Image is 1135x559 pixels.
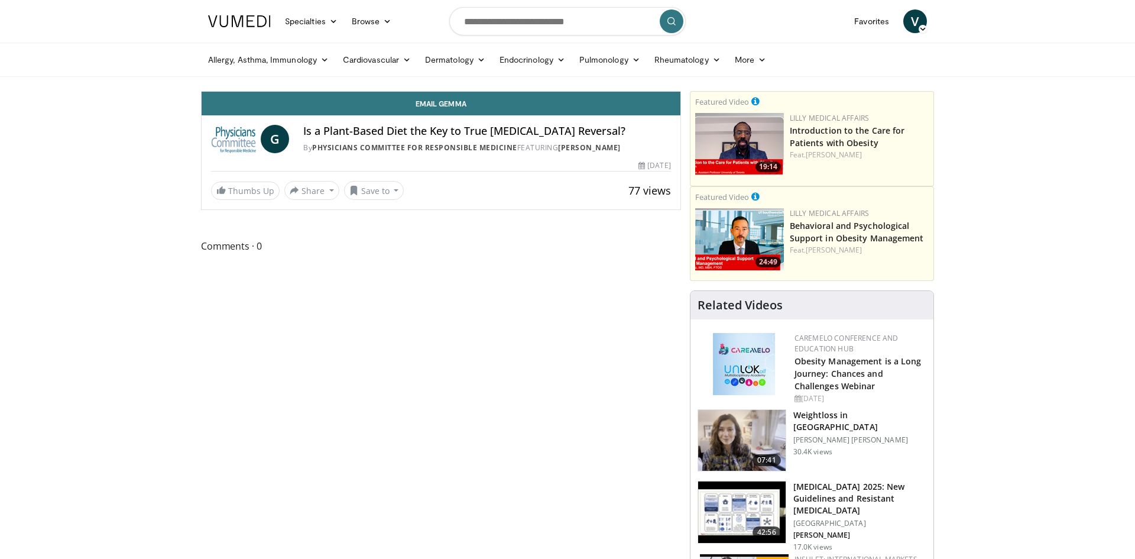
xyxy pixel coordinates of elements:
[698,410,786,471] img: 9983fed1-7565-45be-8934-aef1103ce6e2.150x105_q85_crop-smart_upscale.jpg
[638,160,670,171] div: [DATE]
[793,531,926,540] p: [PERSON_NAME]
[572,48,647,72] a: Pulmonology
[753,526,781,538] span: 42:56
[345,9,399,33] a: Browse
[278,9,345,33] a: Specialties
[790,113,870,123] a: Lilly Medical Affairs
[647,48,728,72] a: Rheumatology
[728,48,773,72] a: More
[284,181,339,200] button: Share
[695,192,749,202] small: Featured Video
[418,48,492,72] a: Dermatology
[202,92,680,115] a: Email Gemma
[806,245,862,255] a: [PERSON_NAME]
[793,519,926,528] p: [GEOGRAPHIC_DATA]
[344,181,404,200] button: Save to
[211,182,280,200] a: Thumbs Up
[713,333,775,395] img: 45df64a9-a6de-482c-8a90-ada250f7980c.png.150x105_q85_autocrop_double_scale_upscale_version-0.2.jpg
[695,113,784,175] a: 19:14
[492,48,572,72] a: Endocrinology
[794,393,924,404] div: [DATE]
[336,48,418,72] a: Cardiovascular
[793,481,926,516] h3: [MEDICAL_DATA] 2025: New Guidelines and Resistant [MEDICAL_DATA]
[449,7,686,35] input: Search topics, interventions
[201,238,681,254] span: Comments 0
[695,208,784,270] img: ba3304f6-7838-4e41-9c0f-2e31ebde6754.png.150x105_q85_crop-smart_upscale.png
[558,143,621,153] a: [PERSON_NAME]
[695,113,784,175] img: acc2e291-ced4-4dd5-b17b-d06994da28f3.png.150x105_q85_crop-smart_upscale.png
[790,208,870,218] a: Lilly Medical Affairs
[790,150,929,160] div: Feat.
[806,150,862,160] a: [PERSON_NAME]
[903,9,927,33] a: V
[698,298,783,312] h4: Related Videos
[698,409,926,472] a: 07:41 Weightloss in [GEOGRAPHIC_DATA] [PERSON_NAME] [PERSON_NAME] 30.4K views
[208,15,271,27] img: VuMedi Logo
[698,481,926,552] a: 42:56 [MEDICAL_DATA] 2025: New Guidelines and Resistant [MEDICAL_DATA] [GEOGRAPHIC_DATA] [PERSON_...
[790,245,929,256] div: Feat.
[312,143,517,153] a: Physicians Committee for Responsible Medicine
[755,257,781,267] span: 24:49
[695,96,749,107] small: Featured Video
[755,161,781,172] span: 19:14
[261,125,289,153] a: G
[847,9,896,33] a: Favorites
[695,208,784,270] a: 24:49
[793,542,832,552] p: 17.0K views
[303,125,670,138] h4: Is a Plant-Based Diet the Key to True [MEDICAL_DATA] Reversal?
[753,454,781,466] span: 07:41
[793,447,832,457] p: 30.4K views
[211,125,256,153] img: Physicians Committee for Responsible Medicine
[793,409,926,433] h3: Weightloss in [GEOGRAPHIC_DATA]
[793,435,926,445] p: [PERSON_NAME] [PERSON_NAME]
[698,482,786,543] img: 280bcb39-0f4e-42eb-9c44-b41b9262a277.150x105_q85_crop-smart_upscale.jpg
[628,183,671,198] span: 77 views
[794,333,899,354] a: CaReMeLO Conference and Education Hub
[790,125,905,148] a: Introduction to the Care for Patients with Obesity
[790,220,924,244] a: Behavioral and Psychological Support in Obesity Management
[303,143,670,153] div: By FEATURING
[794,356,922,392] a: Obesity Management is a Long Journey: Chances and Challenges Webinar
[201,48,336,72] a: Allergy, Asthma, Immunology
